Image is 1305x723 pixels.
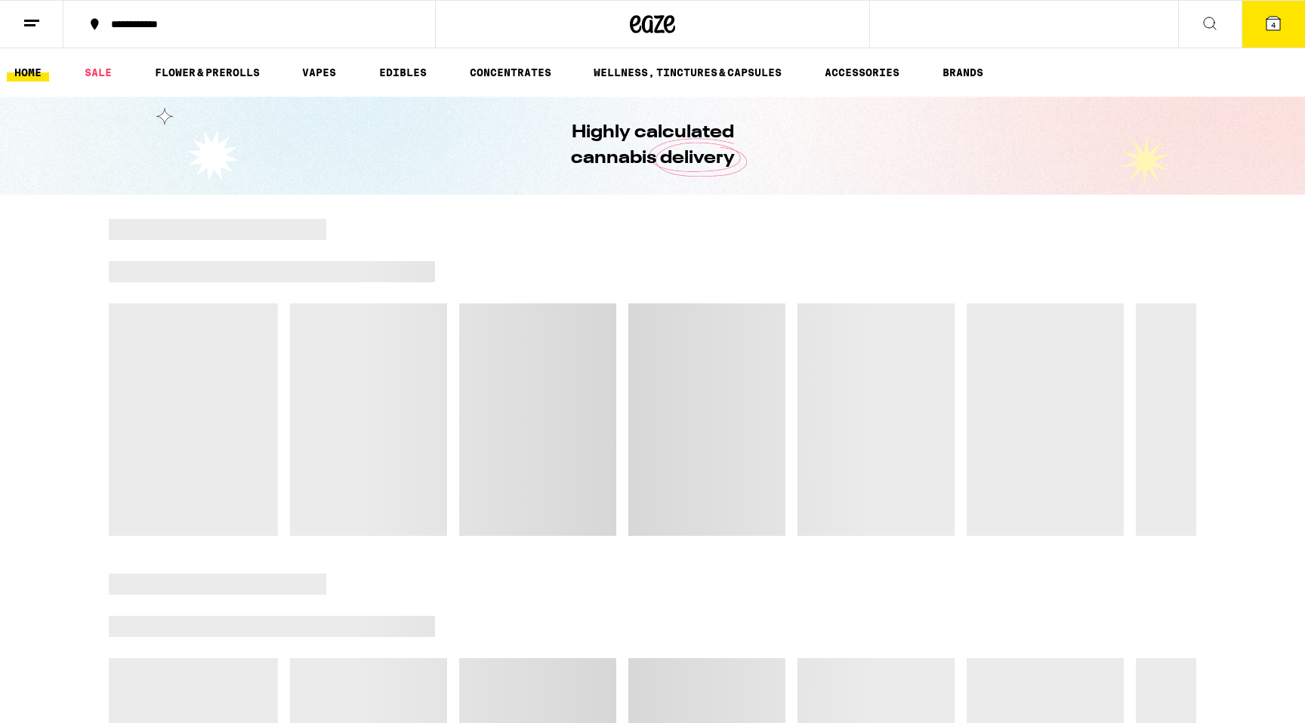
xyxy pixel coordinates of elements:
[295,63,344,82] a: VAPES
[528,120,777,171] h1: Highly calculated cannabis delivery
[1271,20,1276,29] span: 4
[817,63,907,82] a: ACCESSORIES
[372,63,434,82] a: EDIBLES
[1242,1,1305,48] button: 4
[935,63,991,82] a: BRANDS
[586,63,789,82] a: WELLNESS, TINCTURES & CAPSULES
[462,63,559,82] a: CONCENTRATES
[77,63,119,82] a: SALE
[7,63,49,82] a: HOME
[147,63,267,82] a: FLOWER & PREROLLS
